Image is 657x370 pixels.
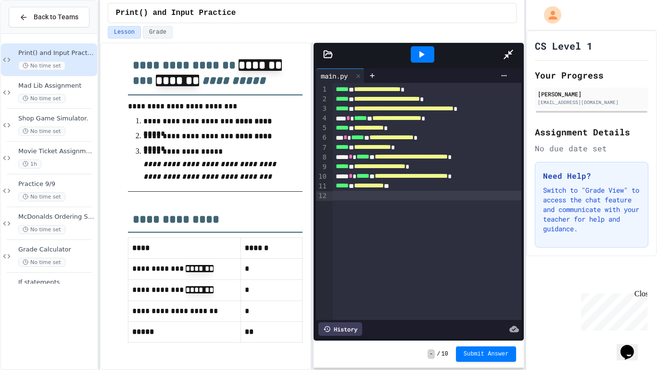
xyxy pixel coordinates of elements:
[18,115,95,123] span: Shop Game Simulator.
[318,322,362,336] div: History
[18,180,95,188] span: Practice 9/9
[143,26,173,39] button: Grade
[535,143,648,154] div: No due date set
[9,7,89,27] button: Back to Teams
[4,4,66,61] div: Chat with us now!Close
[534,4,564,26] div: My Account
[34,12,78,22] span: Back to Teams
[538,99,645,106] div: [EMAIL_ADDRESS][DOMAIN_NAME]
[18,159,41,169] span: 1h
[316,182,328,191] div: 11
[18,61,65,70] span: No time set
[543,170,640,182] h3: Need Help?
[538,90,645,98] div: [PERSON_NAME]
[535,39,593,53] h1: CS Level 1
[535,125,648,139] h2: Assignment Details
[108,26,141,39] button: Lesson
[441,350,448,358] span: 10
[456,346,517,362] button: Submit Answer
[18,258,65,267] span: No time set
[116,7,236,19] span: Print() and Input Practice
[316,71,353,81] div: main.py
[18,82,95,90] span: Mad Lib Assignment
[437,350,440,358] span: /
[428,349,435,359] span: -
[464,350,509,358] span: Submit Answer
[316,133,328,143] div: 6
[316,153,328,162] div: 8
[316,68,365,83] div: main.py
[617,331,647,360] iframe: chat widget
[316,114,328,123] div: 4
[18,49,95,57] span: Print() and Input Practice
[316,143,328,153] div: 7
[18,192,65,201] span: No time set
[316,123,328,133] div: 5
[535,68,648,82] h2: Your Progress
[18,94,65,103] span: No time set
[18,278,95,287] span: If statements
[18,246,95,254] span: Grade Calculator
[316,172,328,182] div: 10
[18,213,95,221] span: McDonalds Ordering System
[316,94,328,104] div: 2
[18,225,65,234] span: No time set
[316,162,328,172] div: 9
[18,127,65,136] span: No time set
[316,85,328,94] div: 1
[577,290,647,330] iframe: chat widget
[18,147,95,156] span: Movie Ticket Assignment
[316,104,328,114] div: 3
[316,191,328,201] div: 12
[543,185,640,234] p: Switch to "Grade View" to access the chat feature and communicate with your teacher for help and ...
